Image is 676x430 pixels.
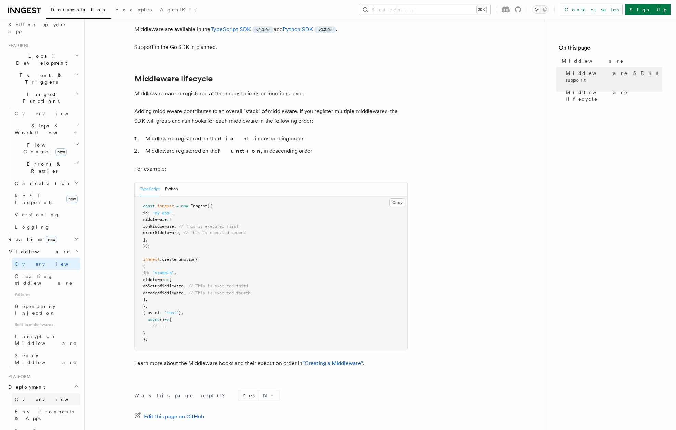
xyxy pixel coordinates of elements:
span: Inngest [191,204,207,209]
span: [ [169,217,172,222]
span: .createFunction [160,257,195,262]
span: Deployment [5,384,45,390]
span: Edit this page on GitHub [144,412,204,421]
span: Patterns [12,289,80,300]
a: Setting up your app [5,18,80,38]
span: ] [143,237,145,242]
span: id [143,270,148,275]
span: Built-in middlewares [12,319,80,330]
span: Steps & Workflows [12,122,76,136]
span: v0.3.0+ [319,27,332,32]
span: // This is executed first [179,224,239,229]
span: Documentation [51,7,107,12]
span: Setting up your app [8,22,67,34]
a: Middleware lifecycle [563,86,662,105]
button: Toggle dark mode [532,5,549,14]
span: : [148,211,150,215]
p: Adding middleware contributes to an overall "stack" of middleware. If you register multiple middl... [134,107,408,126]
a: Sign Up [625,4,671,15]
span: id [143,211,148,215]
span: { [143,264,145,269]
span: REST Endpoints [15,193,52,205]
button: Flow Controlnew [12,139,80,158]
span: Local Development [5,53,75,66]
span: , [181,310,184,315]
span: Flow Control [12,142,75,155]
h4: On this page [559,44,662,55]
button: Python [165,182,178,196]
span: "example" [152,270,174,275]
span: , [179,230,181,235]
span: Overview [15,261,85,267]
span: dbSetupMiddleware [143,284,184,288]
a: Overview [12,393,80,405]
span: v2.0.0+ [256,27,270,32]
kbd: ⌘K [477,6,486,13]
a: Dependency Injection [12,300,80,319]
span: [ [169,277,172,282]
p: Support in the Go SDK in planned. [134,42,408,52]
span: AgentKit [160,7,196,12]
span: { [169,317,172,322]
span: => [164,317,169,322]
a: Encryption Middleware [12,330,80,349]
div: Middleware [5,258,80,368]
span: Middleware [5,248,70,255]
span: Middleware [562,57,624,64]
a: Overview [12,258,80,270]
button: Search...⌘K [359,4,490,15]
span: Environments & Apps [15,409,74,421]
strong: client [218,135,252,142]
button: Middleware [5,245,80,258]
span: : [160,310,162,315]
span: Examples [115,7,152,12]
a: Edit this page on GitHub [134,412,204,421]
span: // This is executed fourth [188,291,251,295]
a: Creating middleware [12,270,80,289]
span: Inngest Functions [5,91,74,105]
button: Copy [389,198,405,207]
a: TypeScript SDK [211,26,251,32]
span: Cancellation [12,180,71,187]
span: new [55,148,67,156]
button: Cancellation [12,177,80,189]
strong: function [218,148,261,154]
span: Middleware lifecycle [566,89,662,103]
a: Versioning [12,209,80,221]
span: "test" [164,310,179,315]
span: Overview [15,397,85,402]
a: Overview [12,107,80,120]
a: "Creating a Middleware" [302,360,363,366]
span: } [143,331,145,335]
span: logMiddleware [143,224,174,229]
span: : [167,277,169,282]
span: , [184,284,186,288]
a: Documentation [46,2,111,19]
span: Features [5,43,28,49]
span: Platform [5,374,31,379]
a: Middleware [559,55,662,67]
span: "my-app" [152,211,172,215]
span: } [143,304,145,309]
p: Was this page helpful? [134,392,230,399]
a: Python SDK [283,26,313,32]
span: Middleware SDKs support [566,70,662,83]
span: const [143,204,155,209]
span: Realtime [5,236,57,243]
span: errorMiddleware [143,230,179,235]
button: Steps & Workflows [12,120,80,139]
span: inngest [157,204,174,209]
button: Realtimenew [5,233,80,245]
span: : [167,217,169,222]
button: No [259,390,280,401]
span: , [172,211,174,215]
span: // This is executed third [188,284,248,288]
span: Dependency Injection [15,304,56,316]
a: Middleware SDKs support [563,67,662,86]
button: Yes [238,390,259,401]
span: : [148,270,150,275]
p: Middleware can be registered at the Inngest clients or functions level. [134,89,408,98]
button: Deployment [5,381,80,393]
span: () [160,317,164,322]
span: async [148,317,160,322]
